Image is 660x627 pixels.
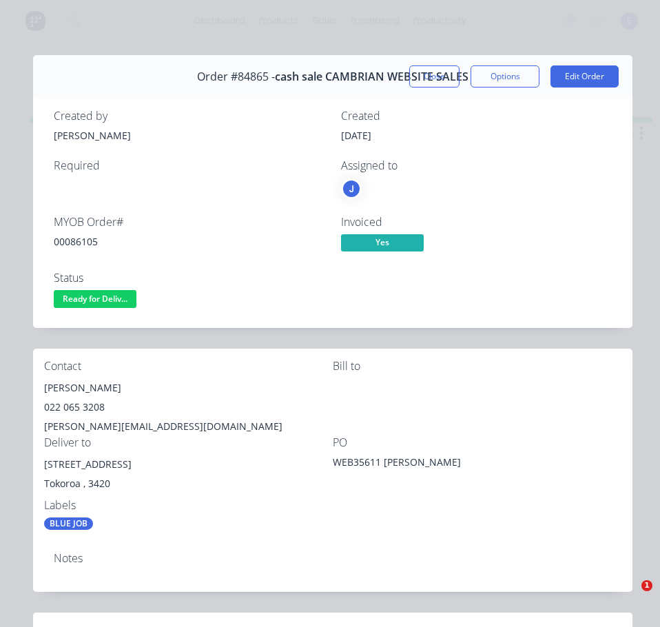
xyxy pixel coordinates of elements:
div: [STREET_ADDRESS]Tokoroa , 3420 [44,455,333,499]
div: Created by [54,110,324,123]
span: Yes [341,234,424,251]
button: Close [409,65,460,88]
div: PO [333,436,621,449]
iframe: Intercom live chat [613,580,646,613]
div: [PERSON_NAME] [44,378,333,398]
div: WEB35611 [PERSON_NAME] [333,455,505,474]
div: 022 065 3208 [44,398,333,417]
span: cash sale CAMBRIAN WEBSITE SALES [275,70,468,83]
div: [PERSON_NAME][EMAIL_ADDRESS][DOMAIN_NAME] [44,417,333,436]
button: Ready for Deliv... [54,290,136,311]
div: Tokoroa , 3420 [44,474,333,493]
div: [PERSON_NAME] [54,128,324,143]
div: BLUE JOB [44,517,93,530]
div: Created [341,110,612,123]
div: [PERSON_NAME]022 065 3208[PERSON_NAME][EMAIL_ADDRESS][DOMAIN_NAME] [44,378,333,436]
div: Status [54,271,324,285]
div: 00086105 [54,234,324,249]
span: Ready for Deliv... [54,290,136,307]
div: Notes [54,552,612,565]
div: MYOB Order # [54,216,324,229]
div: Labels [44,499,333,512]
span: [DATE] [341,129,371,142]
span: 1 [641,580,652,591]
div: Deliver to [44,436,333,449]
div: Invoiced [341,216,612,229]
button: J [341,178,362,199]
div: Required [54,159,324,172]
span: Order #84865 - [197,70,275,83]
div: Bill to [333,360,621,373]
div: Contact [44,360,333,373]
div: Assigned to [341,159,612,172]
button: Options [471,65,539,88]
button: Edit Order [550,65,619,88]
div: [STREET_ADDRESS] [44,455,333,474]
